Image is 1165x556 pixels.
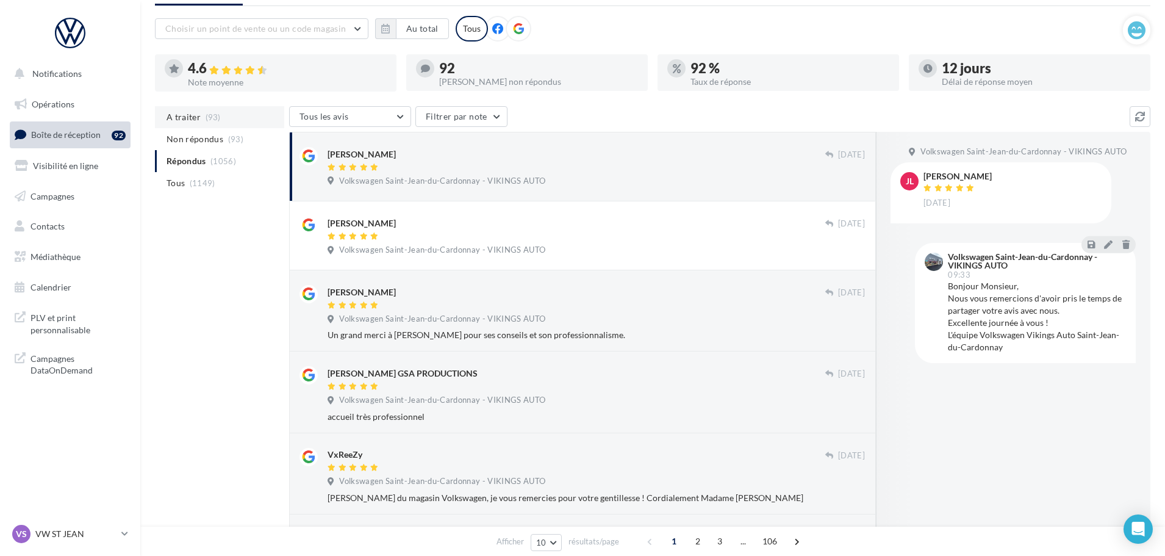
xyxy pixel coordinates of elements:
span: 1 [664,532,684,551]
a: Opérations [7,92,133,117]
span: Volkswagen Saint-Jean-du-Cardonnay - VIKINGS AUTO [920,146,1127,157]
div: 92 % [690,62,889,75]
span: [DATE] [838,450,865,461]
span: Campagnes DataOnDemand [30,350,126,377]
button: Au total [396,18,449,39]
a: Contacts [7,214,133,239]
span: Choisir un point de vente ou un code magasin [165,23,346,34]
div: Volkswagen Saint-Jean-du-Cardonnay - VIKINGS AUTO [948,253,1124,270]
span: Volkswagen Saint-Jean-du-Cardonnay - VIKINGS AUTO [339,476,545,487]
div: Tous [456,16,488,42]
span: Volkswagen Saint-Jean-du-Cardonnay - VIKINGS AUTO [339,395,545,406]
div: [PERSON_NAME] [328,286,396,298]
span: Volkswagen Saint-Jean-du-Cardonnay - VIKINGS AUTO [339,245,545,256]
span: 3 [710,532,729,551]
div: [PERSON_NAME] non répondus [439,78,638,86]
span: Contacts [30,221,65,231]
span: Boîte de réception [31,129,101,140]
span: [DATE] [923,198,950,209]
span: 10 [536,538,547,547]
span: VS [16,528,27,540]
span: Volkswagen Saint-Jean-du-Cardonnay - VIKINGS AUTO [339,176,545,187]
div: [PERSON_NAME] du magasin Volkswagen, je vous remercies pour votre gentillesse ! Cordialement Mada... [328,492,865,504]
div: Taux de réponse [690,78,889,86]
div: accueil très professionnel [328,411,865,423]
span: Notifications [32,68,82,79]
div: [PERSON_NAME] [328,148,396,161]
div: 92 [439,62,638,75]
span: résultats/page [568,536,619,547]
div: 92 [112,131,126,140]
span: Campagnes [30,190,74,201]
span: (93) [228,134,243,144]
span: Tous les avis [299,111,349,121]
span: 106 [758,532,783,551]
button: Au total [375,18,449,39]
div: 4.6 [188,62,387,76]
p: VW ST JEAN [35,528,116,540]
div: [PERSON_NAME] [328,217,396,229]
div: Bonjour Monsieur, Nous vous remercions d'avoir pris le temps de partager votre avis avec nous. Ex... [948,280,1126,353]
div: [PERSON_NAME] GSA PRODUCTIONS [328,367,478,380]
span: (1149) [190,178,215,188]
span: Visibilité en ligne [33,161,98,171]
span: ... [734,532,753,551]
span: Tous [167,177,185,189]
span: [DATE] [838,150,865,161]
div: Délai de réponse moyen [942,78,1141,86]
span: 2 [688,532,708,551]
span: [DATE] [838,287,865,298]
span: PLV et print personnalisable [30,309,126,336]
span: [DATE] [838,218,865,229]
button: Filtrer par note [415,106,507,127]
div: VxReeZy [328,449,362,461]
span: 09:33 [948,271,970,279]
div: Open Intercom Messenger [1124,514,1153,544]
button: Tous les avis [289,106,411,127]
div: [PERSON_NAME] [923,172,992,181]
div: 12 jours [942,62,1141,75]
span: Calendrier [30,282,71,292]
a: PLV et print personnalisable [7,305,133,341]
a: Médiathèque [7,244,133,270]
button: 10 [531,534,562,551]
div: Un grand merci à [PERSON_NAME] pour ses conseils et son professionnalisme. [328,329,865,341]
button: Notifications [7,61,128,87]
span: Opérations [32,99,74,109]
a: Calendrier [7,275,133,300]
a: Boîte de réception92 [7,121,133,148]
a: Visibilité en ligne [7,153,133,179]
span: Volkswagen Saint-Jean-du-Cardonnay - VIKINGS AUTO [339,314,545,325]
span: Médiathèque [30,251,81,262]
span: [DATE] [838,369,865,380]
button: Choisir un point de vente ou un code magasin [155,18,368,39]
span: Afficher [496,536,524,547]
a: Campagnes [7,184,133,209]
span: (93) [206,112,221,122]
a: Campagnes DataOnDemand [7,345,133,381]
span: A traiter [167,111,201,123]
a: VS VW ST JEAN [10,522,131,546]
div: Note moyenne [188,78,387,87]
span: Non répondus [167,133,223,145]
span: JL [906,175,914,187]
